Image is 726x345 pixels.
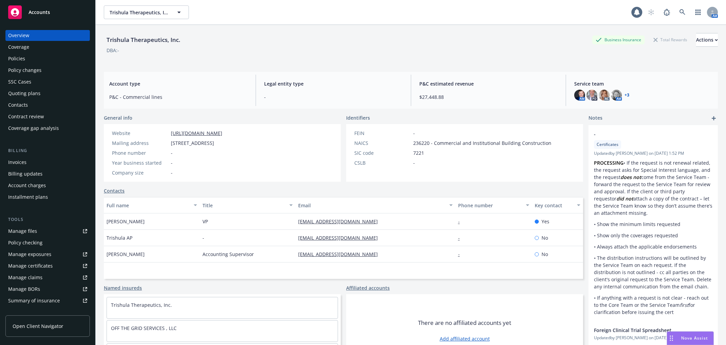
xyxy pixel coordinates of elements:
[413,139,551,147] span: 236220 - Commercial and Institutional Building Construction
[710,114,718,122] a: add
[574,80,712,87] span: Service team
[574,90,585,101] img: photo
[542,218,549,225] span: Yes
[594,221,712,228] p: • Show the minimum limits requested
[5,76,90,87] a: SSC Cases
[104,284,142,291] a: Named insureds
[660,5,674,19] a: Report a Bug
[542,234,548,241] span: No
[419,93,558,101] span: $27,448.88
[203,251,254,258] span: Accounting Supervisor
[667,331,714,345] button: Nova Assist
[264,80,402,87] span: Legal entity type
[346,114,370,121] span: Identifiers
[8,100,28,110] div: Contacts
[295,197,455,213] button: Email
[104,5,189,19] button: Trishula Therapeutics, Inc.
[298,235,383,241] a: [EMAIL_ADDRESS][DOMAIN_NAME]
[29,10,50,15] span: Accounts
[5,53,90,64] a: Policies
[5,272,90,283] a: Manage claims
[354,159,410,166] div: CSLB
[109,93,247,101] span: P&C - Commercial lines
[8,157,27,168] div: Invoices
[13,322,63,330] span: Open Client Navigator
[5,284,90,295] a: Manage BORs
[298,202,445,209] div: Email
[8,111,44,122] div: Contract review
[5,42,90,52] a: Coverage
[419,80,558,87] span: P&C estimated revenue
[354,130,410,137] div: FEIN
[8,249,51,260] div: Manage exposures
[200,197,296,213] button: Title
[171,130,222,136] a: [URL][DOMAIN_NAME]
[597,141,618,148] span: Certificates
[440,335,490,342] a: Add affiliated account
[458,235,465,241] a: -
[354,149,410,156] div: SIC code
[5,237,90,248] a: Policy checking
[298,251,383,257] a: [EMAIL_ADDRESS][DOMAIN_NAME]
[112,169,168,176] div: Company size
[107,218,145,225] span: [PERSON_NAME]
[8,168,43,179] div: Billing updates
[5,100,90,110] a: Contacts
[5,123,90,134] a: Coverage gap analysis
[107,251,145,258] span: [PERSON_NAME]
[594,335,712,341] span: Updated by [PERSON_NAME] on [DATE] 11:13 AM
[413,130,415,137] span: -
[616,195,633,202] em: did not
[676,5,689,19] a: Search
[594,159,712,216] p: • If the request is not renewal related, the request asks for Special Interest language, and the ...
[5,216,90,223] div: Tools
[680,302,689,308] em: first
[111,325,177,331] a: OFF THE GRID SERVICES , LLC
[650,35,691,44] div: Total Rewards
[8,192,48,202] div: Installment plans
[104,114,132,121] span: General info
[5,30,90,41] a: Overview
[171,139,214,147] span: [STREET_ADDRESS]
[594,254,712,290] p: • The distribution instructions will be outlined by the Service Team on each request. If the dist...
[594,232,712,239] p: • Show only the coverages requested
[8,76,31,87] div: SSC Cases
[586,90,597,101] img: photo
[109,80,247,87] span: Account type
[104,197,200,213] button: Full name
[171,169,173,176] span: -
[5,88,90,99] a: Quoting plans
[107,202,190,209] div: Full name
[681,335,708,341] span: Nova Assist
[8,30,29,41] div: Overview
[8,42,29,52] div: Coverage
[5,157,90,168] a: Invoices
[588,114,602,122] span: Notes
[203,202,286,209] div: Title
[203,218,208,225] span: VP
[413,159,415,166] span: -
[696,33,718,47] button: Actions
[594,243,712,250] p: • Always attach the applicable endorsements
[413,149,424,156] span: 7221
[346,284,390,291] a: Affiliated accounts
[112,130,168,137] div: Website
[354,139,410,147] div: NAICS
[264,93,402,101] span: -
[8,53,25,64] div: Policies
[8,237,43,248] div: Policy checking
[5,249,90,260] a: Manage exposures
[592,35,645,44] div: Business Insurance
[644,5,658,19] a: Start snowing
[5,260,90,271] a: Manage certificates
[458,251,465,257] a: -
[532,197,583,213] button: Key contact
[111,302,172,308] a: Trishula Therapeutics, Inc.
[8,226,37,237] div: Manage files
[5,226,90,237] a: Manage files
[5,65,90,76] a: Policy changes
[112,159,168,166] div: Year business started
[8,284,40,295] div: Manage BORs
[594,327,695,334] span: Foreign Clinical Trial Spreadsheet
